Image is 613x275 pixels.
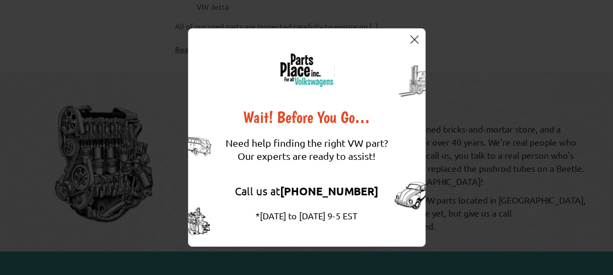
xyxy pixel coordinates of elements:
[226,209,388,222] div: *[DATE] to [DATE] 9-5 EST
[410,35,418,44] img: close
[279,53,335,87] img: logo
[235,184,378,198] a: Call us at[PHONE_NUMBER]
[280,184,378,198] strong: [PHONE_NUMBER]
[226,125,388,174] div: Need help finding the right VW part? Our experts are ready to assist!
[226,109,388,125] div: Wait! Before You Go…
